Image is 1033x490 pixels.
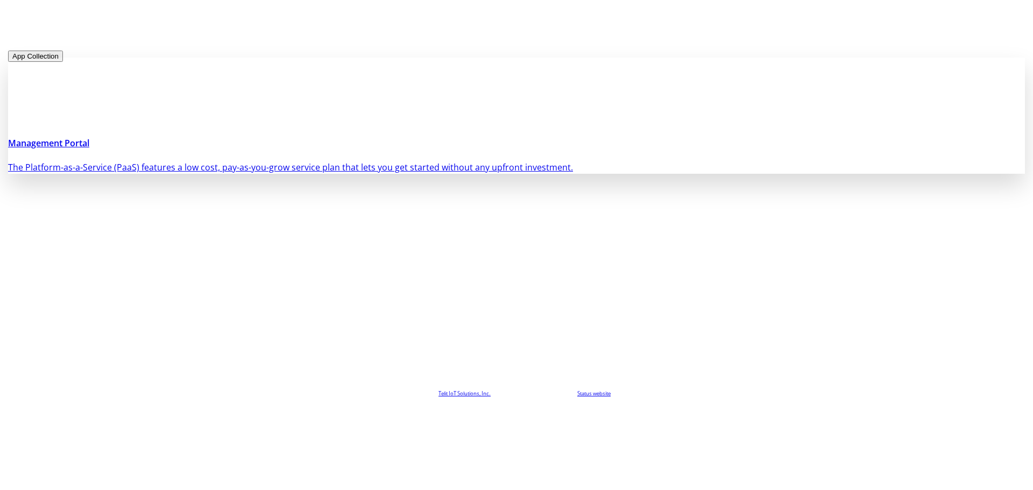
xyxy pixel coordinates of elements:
[8,19,1025,38] h1: My Apps |
[8,389,1025,397] p: © 2025 . All rights reserved. [DATE] [[DATE]] |
[438,390,491,397] a: Telit IoT Solutions, Inc.
[577,390,611,397] a: Status website
[8,161,1025,174] p: The Platform-as-a-Service (PaaS) features a low cost, pay-as-you-grow service plan that lets you ...
[8,137,1025,150] h4: Management Portal
[72,24,94,36] span: 1 app
[8,62,1025,179] a: Management PortalThe Platform-as-a-Service (PaaS) features a low cost, pay-as-you-grow service pl...
[8,49,63,61] a: App Collection
[8,58,1025,122] img: app-mgmt-tile.png
[8,51,63,62] button: App Collection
